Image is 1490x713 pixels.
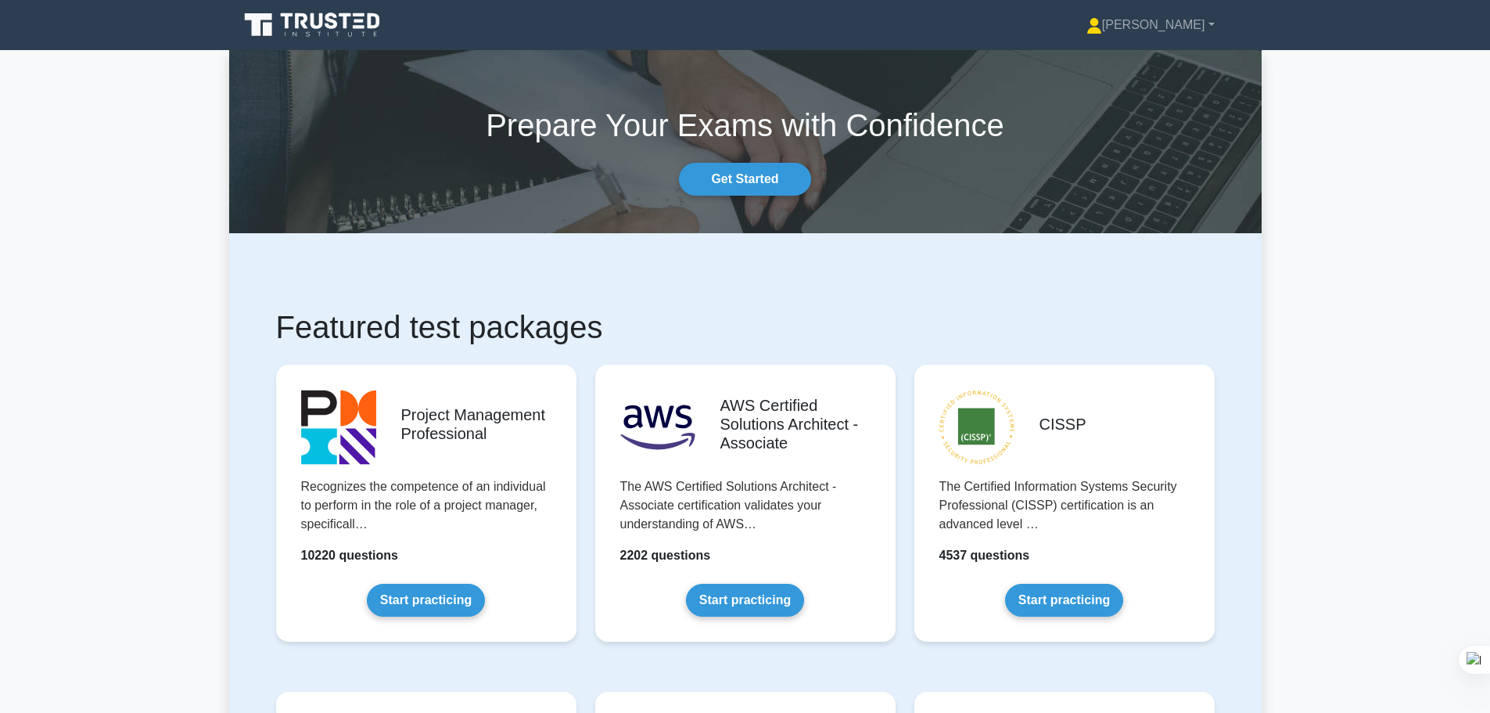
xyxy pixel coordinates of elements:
[367,584,485,617] a: Start practicing
[229,106,1262,144] h1: Prepare Your Exams with Confidence
[276,308,1215,346] h1: Featured test packages
[1049,9,1252,41] a: [PERSON_NAME]
[679,163,810,196] a: Get Started
[686,584,804,617] a: Start practicing
[1005,584,1123,617] a: Start practicing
